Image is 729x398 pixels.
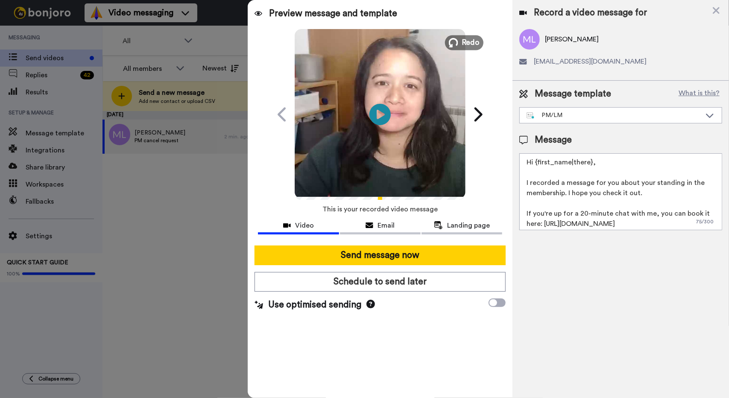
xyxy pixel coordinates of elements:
div: PM/LM [527,111,701,120]
textarea: Hi {first_name|there}, I recorded a message for you about your standing in the membership. I hope... [519,153,722,230]
span: Video [295,220,314,231]
button: Send message now [255,246,506,265]
button: What is this? [676,88,722,100]
button: Schedule to send later [255,272,506,292]
span: Use optimised sending [268,298,361,311]
span: [EMAIL_ADDRESS][DOMAIN_NAME] [534,56,647,67]
span: Landing page [447,220,490,231]
span: Email [378,220,395,231]
span: Message template [535,88,611,100]
span: This is your recorded video message [322,200,438,219]
span: Message [535,134,572,146]
img: nextgen-template.svg [527,112,535,119]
